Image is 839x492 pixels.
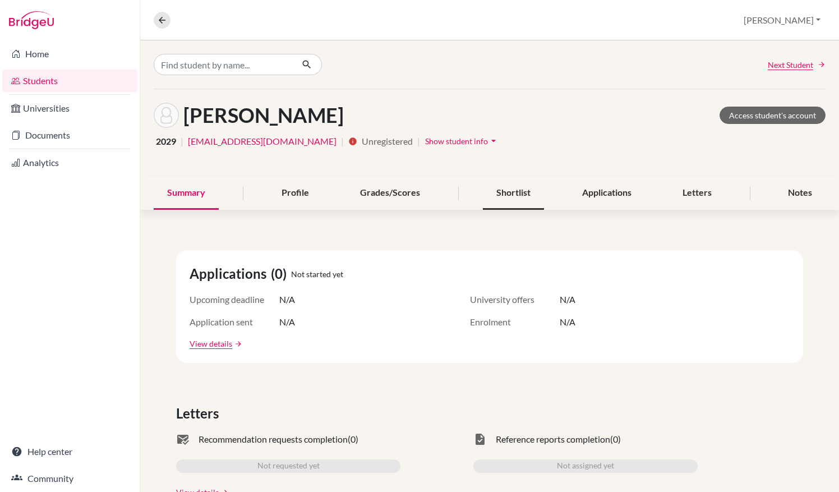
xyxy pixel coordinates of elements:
[199,433,348,446] span: Recommendation requests completion
[768,59,826,71] a: Next Student
[348,433,358,446] span: (0)
[181,135,183,148] span: |
[279,315,295,329] span: N/A
[176,403,223,424] span: Letters
[775,177,826,210] div: Notes
[154,103,179,128] img: Jennaa Al-Habahbeh's avatar
[2,467,137,490] a: Community
[154,177,219,210] div: Summary
[268,177,322,210] div: Profile
[488,135,499,146] i: arrow_drop_down
[156,135,176,148] span: 2029
[417,135,420,148] span: |
[347,177,434,210] div: Grades/Scores
[560,315,575,329] span: N/A
[341,135,344,148] span: |
[190,315,279,329] span: Application sent
[739,10,826,31] button: [PERSON_NAME]
[348,137,357,146] i: info
[470,315,560,329] span: Enrolment
[768,59,813,71] span: Next Student
[2,97,137,119] a: Universities
[183,103,344,127] h1: [PERSON_NAME]
[190,264,271,284] span: Applications
[190,338,232,350] a: View details
[669,177,725,210] div: Letters
[279,293,295,306] span: N/A
[188,135,336,148] a: [EMAIL_ADDRESS][DOMAIN_NAME]
[232,340,242,348] a: arrow_forward
[257,459,320,473] span: Not requested yet
[425,132,500,150] button: Show student infoarrow_drop_down
[2,124,137,146] a: Documents
[190,293,279,306] span: Upcoming deadline
[362,135,413,148] span: Unregistered
[271,264,291,284] span: (0)
[557,459,614,473] span: Not assigned yet
[569,177,645,210] div: Applications
[720,107,826,124] a: Access student's account
[496,433,610,446] span: Reference reports completion
[483,177,544,210] div: Shortlist
[176,433,190,446] span: mark_email_read
[291,268,343,280] span: Not started yet
[560,293,575,306] span: N/A
[473,433,487,446] span: task
[9,11,54,29] img: Bridge-U
[2,440,137,463] a: Help center
[154,54,293,75] input: Find student by name...
[470,293,560,306] span: University offers
[425,136,488,146] span: Show student info
[610,433,621,446] span: (0)
[2,151,137,174] a: Analytics
[2,43,137,65] a: Home
[2,70,137,92] a: Students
